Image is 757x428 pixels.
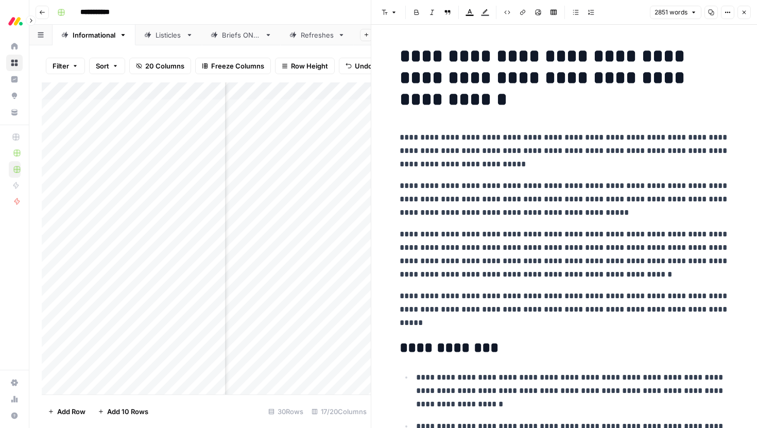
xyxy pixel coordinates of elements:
button: Row Height [275,58,335,74]
span: Row Height [291,61,328,71]
span: Undo [355,61,372,71]
span: 20 Columns [145,61,184,71]
div: 17/20 Columns [307,403,371,420]
button: 20 Columns [129,58,191,74]
div: Refreshes [301,30,334,40]
button: Help + Support [6,407,23,424]
div: 30 Rows [264,403,307,420]
a: Usage [6,391,23,407]
a: Your Data [6,104,23,121]
a: Informational [53,25,135,45]
button: Undo [339,58,379,74]
a: Home [6,38,23,55]
button: Filter [46,58,85,74]
span: Add 10 Rows [107,406,148,417]
button: Add Row [42,403,92,420]
button: Workspace: Monday.com [6,8,23,34]
span: Sort [96,61,109,71]
a: Browse [6,55,23,71]
div: Listicles [156,30,182,40]
a: Listicles [135,25,202,45]
a: Settings [6,374,23,391]
img: Monday.com Logo [6,12,25,30]
button: Add 10 Rows [92,403,154,420]
button: Freeze Columns [195,58,271,74]
a: Refreshes [281,25,354,45]
a: Opportunities [6,88,23,104]
button: 2851 words [650,6,701,19]
span: Filter [53,61,69,71]
a: Briefs ONLY [202,25,281,45]
a: Insights [6,71,23,88]
button: Sort [89,58,125,74]
div: Informational [73,30,115,40]
div: Briefs ONLY [222,30,261,40]
span: 2851 words [655,8,687,17]
span: Add Row [57,406,85,417]
span: Freeze Columns [211,61,264,71]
